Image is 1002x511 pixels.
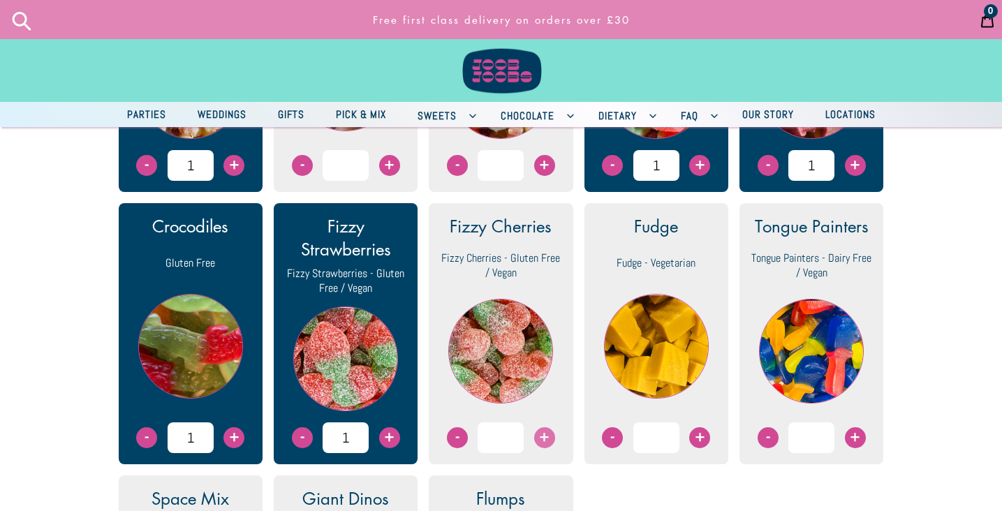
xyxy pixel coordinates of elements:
a: Locations [811,105,890,125]
span: Sweets [411,107,464,124]
span: + [689,155,710,176]
span: + [689,427,710,448]
span: + [534,427,555,448]
span: - [602,427,623,448]
button: Chocolate [487,102,581,127]
p: Fizzy cherries - gluten free / vegan [440,251,561,280]
span: + [379,427,400,448]
span: Dietary [591,107,644,124]
span: - [292,155,313,176]
p: Tongue painters - dairy free / vegan [751,251,872,280]
img: Sweet Image [294,307,397,410]
span: Parties [120,105,173,123]
button: Dietary [584,102,663,127]
a: Weddings [184,105,260,125]
span: Gifts [271,105,311,123]
span: - [136,155,157,176]
h4: Fizzy Strawberries [285,214,406,260]
span: - [758,155,779,176]
a: Parties [113,105,180,125]
img: Sweet Image [449,299,552,403]
span: - [292,427,313,448]
h4: Space Mix [152,487,229,510]
a: Gifts [264,105,318,125]
a: Free first class delivery on orders over £30 [222,6,781,34]
h4: Tongue Painters [755,214,869,237]
span: - [758,427,779,448]
span: + [534,155,555,176]
h4: Crocodiles [152,214,228,237]
span: FAQ [674,107,705,124]
span: + [223,155,244,176]
img: Sweet Image [139,295,242,398]
h4: Giant Dinos [302,487,389,510]
span: - [447,155,468,176]
span: Weddings [191,105,253,123]
button: FAQ [667,102,725,127]
span: + [379,155,400,176]
h4: Fizzy Cherries [450,214,552,237]
span: - [136,427,157,448]
p: fizzy strawberries - gluten free / vegan [285,266,406,295]
p: fudge - vegetarian [617,256,695,270]
span: - [602,155,623,176]
h4: Flumps [476,487,525,510]
span: + [845,155,866,176]
a: Our Story [728,105,808,125]
span: Locations [818,105,883,123]
a: Pick & Mix [322,105,400,125]
span: - [447,427,468,448]
button: Sweets [404,102,483,127]
img: Joob Joobs [452,7,550,96]
img: Sweet Image [605,295,708,398]
span: Our Story [735,105,801,123]
p: gluten free [165,256,215,270]
span: + [845,427,866,448]
img: Sweet Image [760,299,863,403]
span: 0 [988,6,994,16]
span: Chocolate [494,107,561,124]
span: + [223,427,244,448]
p: Free first class delivery on orders over £30 [228,6,774,34]
h4: Fudge [634,214,678,237]
a: 0 [973,2,1002,37]
span: Pick & Mix [329,105,393,123]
